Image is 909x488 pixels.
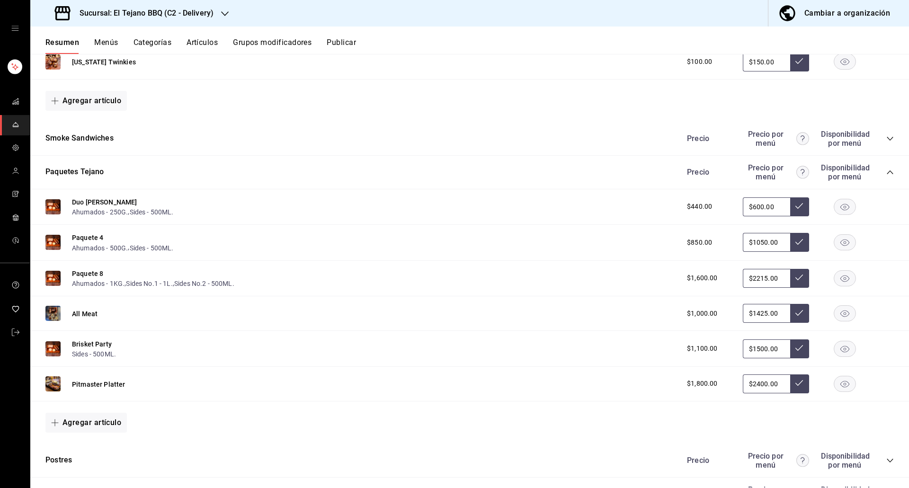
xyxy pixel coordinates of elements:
button: Publicar [327,38,356,54]
div: Precio por menú [743,130,809,148]
input: Sin ajuste [743,233,790,252]
button: Grupos modificadores [233,38,312,54]
button: collapse-category-row [886,135,894,142]
button: Paquete 4 [72,233,103,242]
input: Sin ajuste [743,374,790,393]
button: Menús [94,38,118,54]
button: Postres [45,455,72,466]
button: Sides - 500ML. [130,243,174,253]
img: Preview [45,341,61,356]
span: $1,100.00 [687,344,717,354]
div: , [72,242,174,252]
div: Precio [677,456,738,465]
img: Preview [45,235,61,250]
div: Precio [677,168,738,177]
h3: Sucursal: El Tejano BBQ (C2 - Delivery) [72,8,214,19]
button: Sides - 500ML. [130,207,174,217]
input: Sin ajuste [743,339,790,358]
button: Ahumados - 1KG. [72,279,125,288]
div: Precio [677,134,738,143]
input: Sin ajuste [743,197,790,216]
span: $100.00 [687,57,712,67]
button: collapse-category-row [886,457,894,464]
button: Agregar artículo [45,91,127,111]
div: Cambiar a organización [804,7,890,20]
div: Precio por menú [743,452,809,470]
button: Ahumados - 500G. [72,243,128,253]
span: $1,600.00 [687,273,717,283]
span: $850.00 [687,238,712,248]
button: Sides No.1 - 1L. [126,279,172,288]
button: Agregar artículo [45,413,127,433]
button: Sides No.2 - 500ML. [174,279,234,288]
input: Sin ajuste [743,53,790,71]
div: Disponibilidad por menú [821,130,868,148]
button: Brisket Party [72,339,112,349]
button: All Meat [72,309,98,319]
div: navigation tabs [45,38,909,54]
button: Smoke Sandwiches [45,133,114,144]
div: , , [72,278,234,288]
span: $1,000.00 [687,309,717,319]
div: Disponibilidad por menú [821,163,868,181]
div: Disponibilidad por menú [821,452,868,470]
input: Sin ajuste [743,269,790,288]
button: Resumen [45,38,79,54]
span: $1,800.00 [687,379,717,389]
button: Duo [PERSON_NAME] [72,197,137,207]
button: Categorías [134,38,172,54]
input: Sin ajuste [743,304,790,323]
button: Paquetes Tejano [45,167,104,177]
div: , [72,207,174,217]
div: Precio por menú [743,163,809,181]
button: Sides - 500ML. [72,349,116,359]
img: Preview [45,306,61,321]
span: $440.00 [687,202,712,212]
img: Preview [45,376,61,391]
button: Paquete 8 [72,269,103,278]
button: Artículos [187,38,218,54]
button: open drawer [11,25,19,32]
img: Preview [45,271,61,286]
img: Preview [45,199,61,214]
button: Pitmaster Platter [72,380,125,389]
button: [US_STATE] Twinkies [72,57,136,67]
button: collapse-category-row [886,169,894,176]
img: Preview [45,54,61,70]
button: Ahumados - 250G. [72,207,128,217]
